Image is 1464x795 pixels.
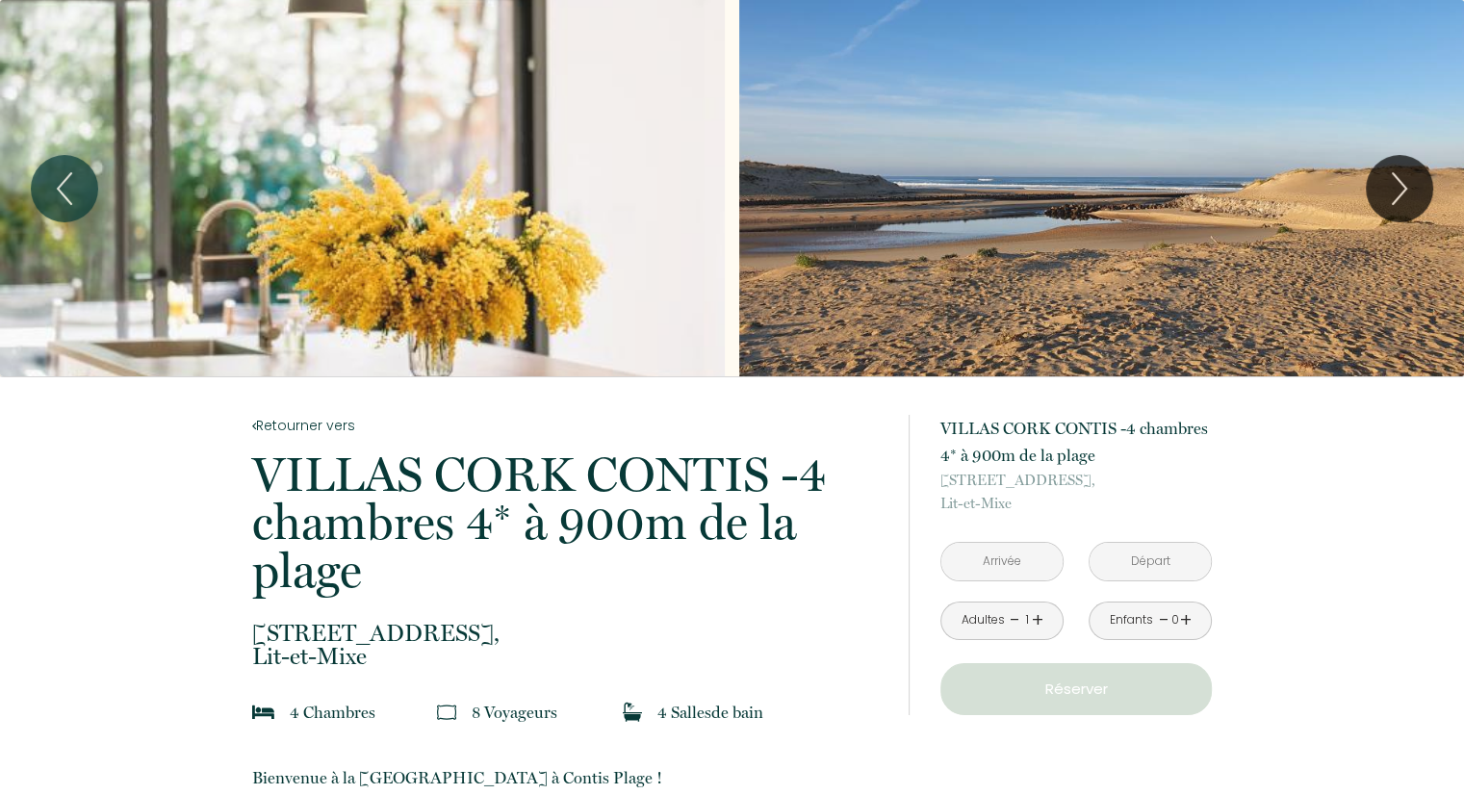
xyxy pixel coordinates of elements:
[252,450,884,595] p: VILLAS CORK CONTIS -4 chambres 4* à 900m de la plage
[941,543,1063,580] input: Arrivée
[1366,155,1433,222] button: Next
[437,703,456,722] img: guests
[947,678,1205,701] p: Réserver
[1158,605,1169,635] a: -
[1010,605,1020,635] a: -
[472,699,557,726] p: 8 Voyageur
[252,764,884,791] p: Bienvenue à la [GEOGRAPHIC_DATA] à Contis Plage !
[1180,605,1192,635] a: +
[252,622,884,668] p: Lit-et-Mixe
[1022,611,1032,629] div: 1
[31,155,98,222] button: Previous
[961,611,1004,629] div: Adultes
[1170,611,1180,629] div: 0
[252,415,884,436] a: Retourner vers
[252,622,884,645] span: [STREET_ADDRESS],
[657,699,763,726] p: 4 Salle de bain
[1110,611,1153,629] div: Enfants
[290,699,375,726] p: 4 Chambre
[940,663,1212,715] button: Réserver
[940,469,1212,515] p: Lit-et-Mixe
[1032,605,1043,635] a: +
[940,469,1212,492] span: [STREET_ADDRESS],
[940,415,1212,469] p: VILLAS CORK CONTIS -4 chambres 4* à 900m de la plage
[1090,543,1211,580] input: Départ
[551,703,557,722] span: s
[705,703,711,722] span: s
[369,703,375,722] span: s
